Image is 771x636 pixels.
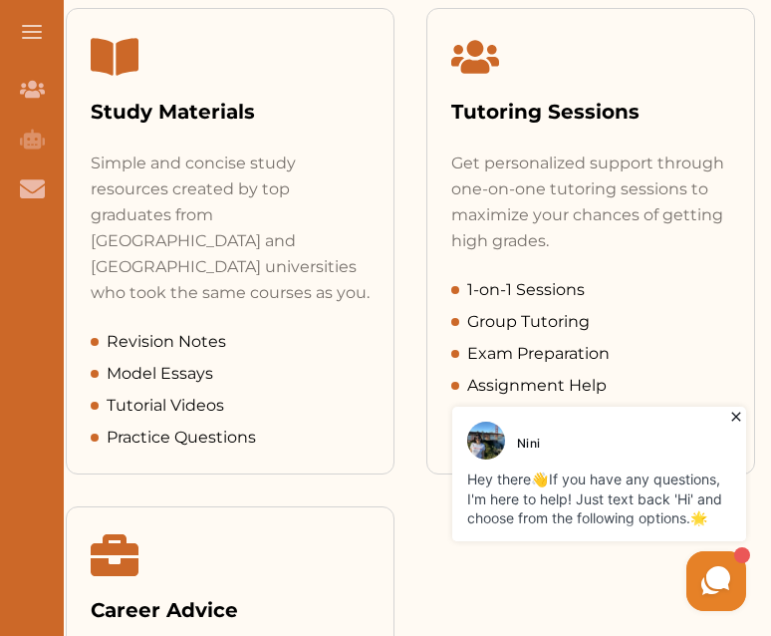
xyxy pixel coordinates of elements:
iframe: HelpCrunch [293,402,751,616]
span: Tutorial Videos [107,394,224,418]
div: Career Advice [91,595,370,625]
span: Practice Questions [107,426,256,450]
span: 1-on-1 Sessions [467,278,585,302]
div: Simple and concise study resources created by top graduates from [GEOGRAPHIC_DATA] and [GEOGRAPHI... [91,151,370,306]
span: Exam Preparation [467,342,610,366]
span: Model Essays [107,362,213,386]
span: Revision Notes [107,330,226,354]
span: Assignment Help [467,374,607,398]
div: Study Materials [91,97,370,127]
span: Group Tutoring [467,310,590,334]
div: Tutoring Sessions [451,97,730,127]
div: Get personalized support through one-on-one tutoring sessions to maximize your chances of getting... [451,151,730,254]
